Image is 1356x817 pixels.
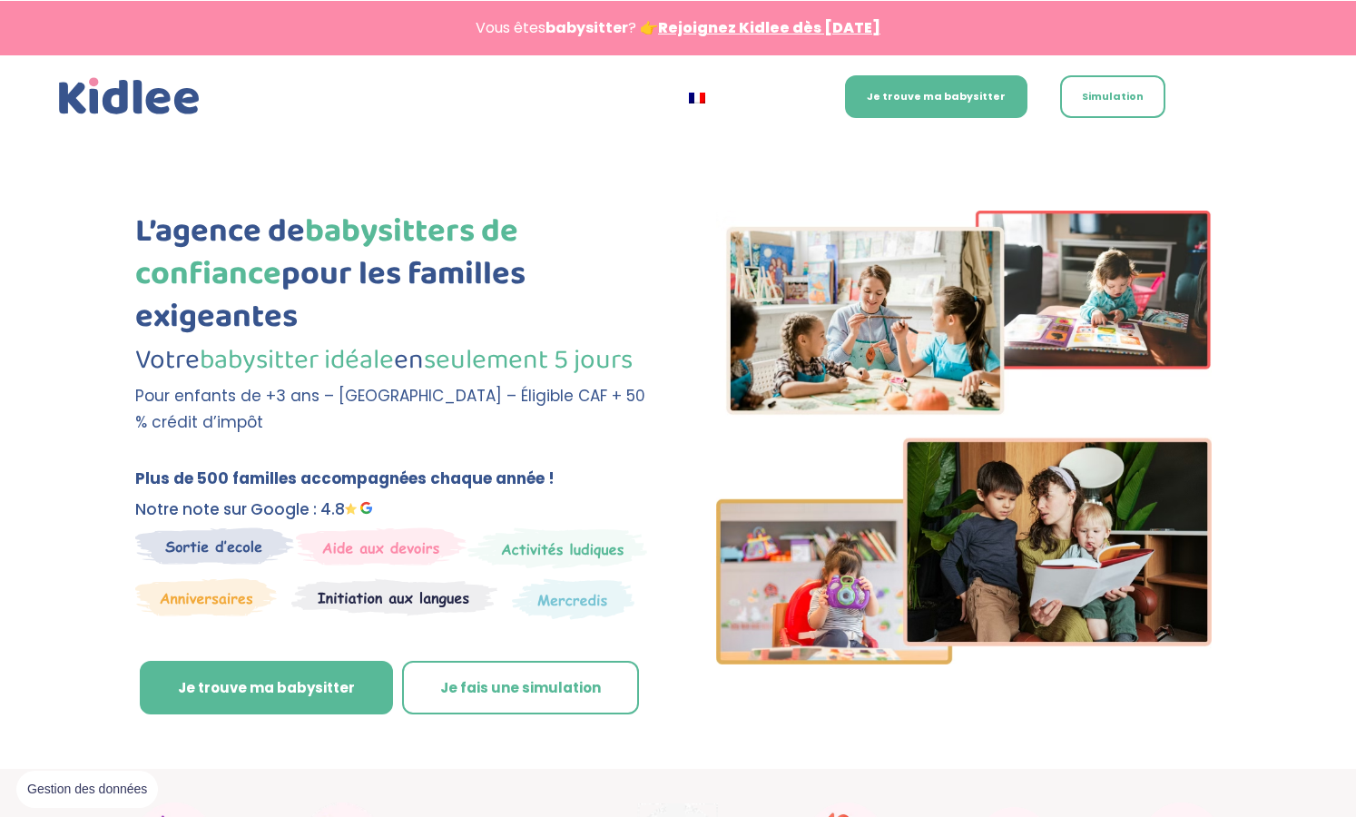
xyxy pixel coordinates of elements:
[135,211,648,347] h1: L’agence de pour les familles exigeantes
[135,468,555,489] b: Plus de 500 familles accompagnées chaque année !
[658,17,880,38] a: Rejoignez Kidlee dès [DATE]
[545,17,628,38] strong: babysitter
[476,17,880,38] span: Vous êtes ? 👉
[296,527,467,566] img: weekends
[54,74,204,120] a: Kidlee Logo
[689,93,705,103] img: Français
[135,339,633,382] span: Votre en
[16,771,158,809] button: Gestion des données
[424,339,633,382] span: seulement 5 jours
[200,339,394,382] span: babysitter idéale
[54,74,204,120] img: logo_kidlee_bleu
[135,527,294,565] img: Sortie decole
[845,75,1027,118] a: Je trouve ma babysitter
[135,385,645,433] span: Pour enfants de +3 ans – [GEOGRAPHIC_DATA] – Éligible CAF + 50 % crédit d’impôt
[716,648,1212,670] picture: Imgs-2
[402,661,639,715] a: Je fais une simulation
[135,497,648,523] p: Notre note sur Google : 4.8
[512,578,634,620] img: Thematique
[291,578,497,616] img: Atelier thematique
[135,578,277,616] img: Anniversaire
[27,782,147,798] span: Gestion des données
[467,527,647,569] img: Mercredi
[135,205,518,300] span: babysitters de confiance
[1060,75,1165,118] a: Simulation
[140,661,393,715] a: Je trouve ma babysitter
